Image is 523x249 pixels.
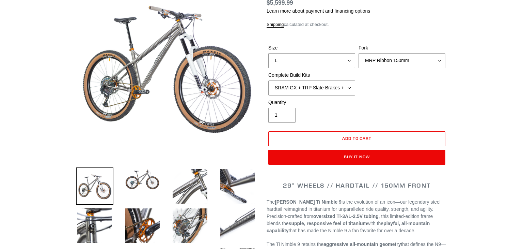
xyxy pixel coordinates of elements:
label: Quantity [268,99,355,106]
p: The is the evolution of an icon—our legendary steel hardtail reimagined in titanium for unparalle... [267,199,447,234]
button: Add to cart [268,131,445,146]
img: Load image into Gallery viewer, TI NIMBLE 9 [171,207,209,245]
label: Complete Build Kits [268,72,355,79]
span: 29" WHEELS // HARDTAIL // 150MM FRONT [283,181,431,189]
label: Size [268,44,355,52]
img: Load image into Gallery viewer, TI NIMBLE 9 [219,207,256,245]
img: Load image into Gallery viewer, TI NIMBLE 9 [219,167,256,205]
img: Load image into Gallery viewer, TI NIMBLE 9 [171,167,209,205]
img: Load image into Gallery viewer, TI NIMBLE 9 [124,167,161,191]
div: calculated at checkout. [267,21,447,28]
strong: aggressive all-mountain geometry [323,241,401,247]
label: Fork [359,44,445,52]
span: Add to cart [342,136,372,141]
a: Shipping [267,22,284,28]
a: Learn more about payment and financing options [267,8,370,14]
strong: supple, responsive feel of titanium [289,221,367,226]
strong: oversized Ti-3AL-2.5V tubing [313,214,379,219]
img: Load image into Gallery viewer, TI NIMBLE 9 [124,207,161,245]
img: Load image into Gallery viewer, TI NIMBLE 9 [76,207,113,245]
button: Buy it now [268,150,445,165]
img: Load image into Gallery viewer, TI NIMBLE 9 [76,167,113,205]
strong: [PERSON_NAME] Ti Nimble 9 [275,199,342,205]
